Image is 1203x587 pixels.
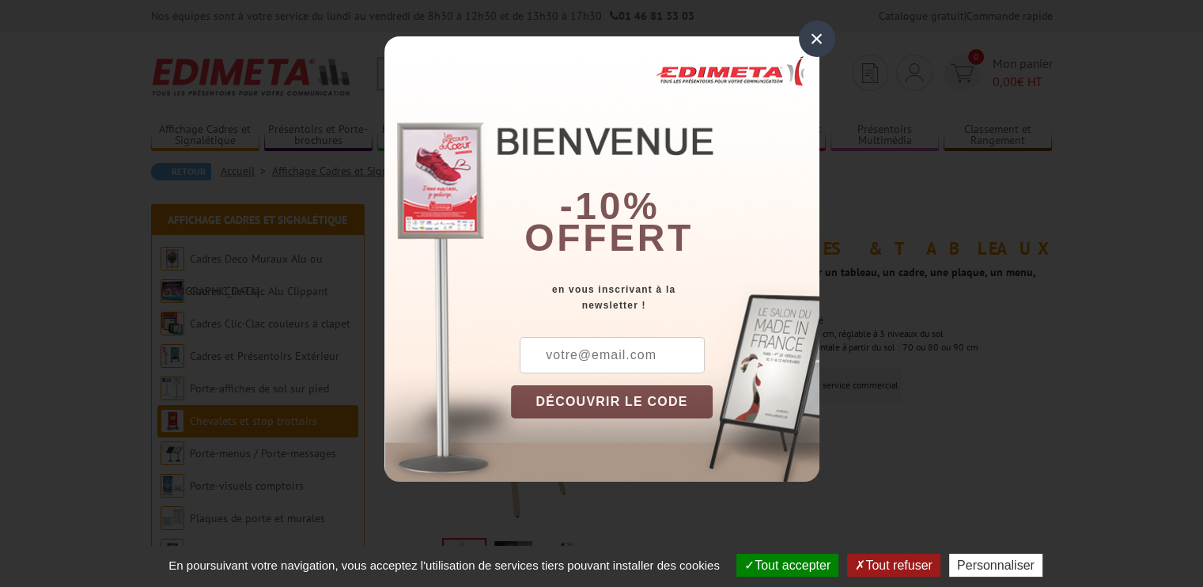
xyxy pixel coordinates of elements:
button: Tout refuser [847,554,940,577]
font: offert [524,217,694,259]
button: Personnaliser (fenêtre modale) [949,554,1042,577]
input: votre@email.com [520,337,705,373]
button: Tout accepter [736,554,838,577]
div: × [799,21,835,57]
button: DÉCOUVRIR LE CODE [511,385,713,418]
div: en vous inscrivant à la newsletter ! [511,282,819,313]
span: En poursuivant votre navigation, vous acceptez l'utilisation de services tiers pouvant installer ... [161,559,728,572]
b: -10% [560,185,660,227]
